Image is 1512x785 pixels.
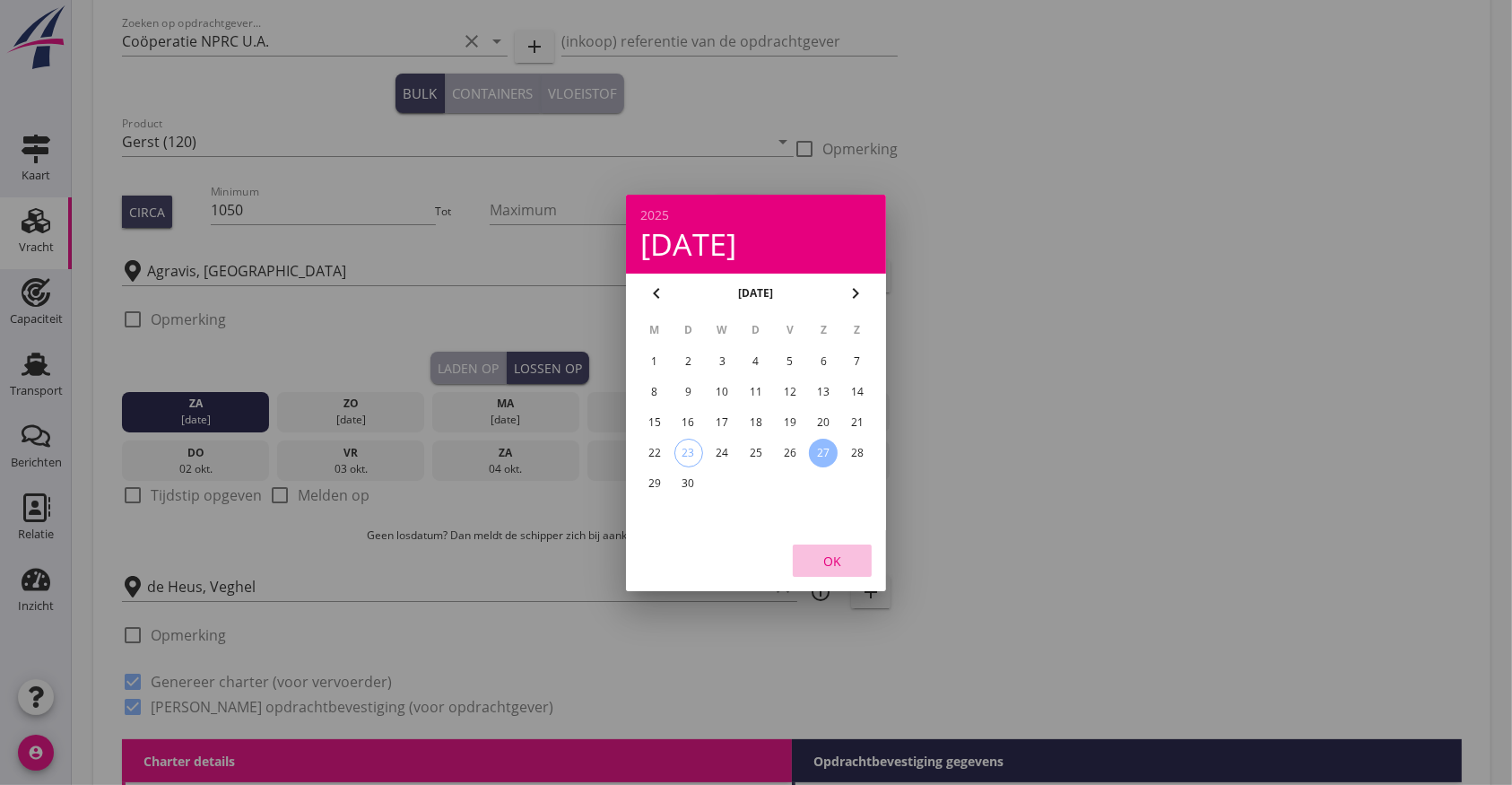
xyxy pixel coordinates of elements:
[808,315,840,345] th: Z
[843,408,872,437] button: 21
[843,347,872,376] button: 7
[809,408,838,437] button: 20
[674,408,703,437] button: 16
[673,315,705,345] th: D
[845,283,866,304] i: chevron_right
[774,315,806,345] th: V
[708,439,736,467] button: 24
[843,378,872,406] button: 14
[793,545,872,577] button: OK
[640,408,669,437] button: 15
[742,347,770,376] button: 4
[639,315,671,345] th: M
[776,439,804,467] button: 26
[776,378,804,406] button: 12
[674,439,703,467] button: 23
[674,347,703,376] button: 2
[809,347,838,376] button: 6
[809,378,838,406] button: 13
[776,408,804,437] button: 19
[640,378,669,406] button: 8
[740,315,772,345] th: D
[646,283,667,304] i: chevron_left
[674,469,703,498] button: 30
[708,378,736,406] button: 10
[843,439,872,467] button: 28
[708,408,736,437] button: 17
[742,378,770,406] button: 11
[708,347,736,376] button: 3
[841,315,873,345] th: Z
[640,469,669,498] button: 29
[776,347,804,376] button: 5
[674,378,703,406] button: 9
[640,209,872,222] div: 2025
[742,408,770,437] button: 18
[742,439,770,467] button: 25
[675,440,702,467] div: 23
[734,280,779,307] button: [DATE]
[640,347,669,376] button: 1
[706,315,738,345] th: W
[807,551,857,570] div: OK
[640,439,669,467] button: 22
[640,229,872,259] div: [DATE]
[809,439,838,467] button: 27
